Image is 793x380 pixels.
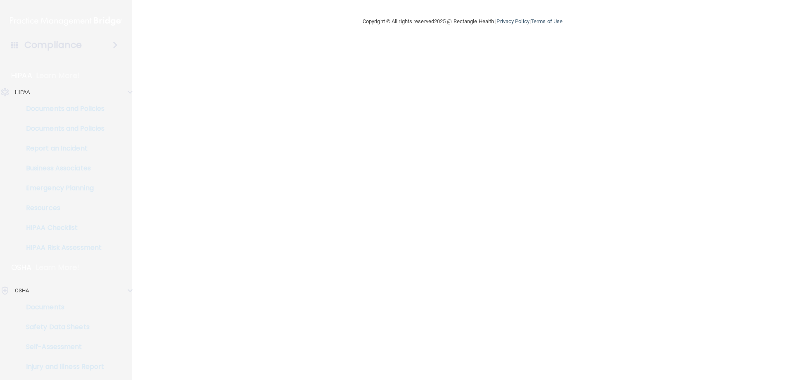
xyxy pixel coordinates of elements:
p: Learn More! [36,71,80,81]
p: HIPAA [11,71,32,81]
h4: Compliance [24,39,82,51]
a: Terms of Use [531,18,563,24]
p: HIPAA [15,87,30,97]
p: HIPAA Checklist [5,224,118,232]
div: Copyright © All rights reserved 2025 @ Rectangle Health | | [312,8,613,35]
p: OSHA [11,263,32,272]
p: Safety Data Sheets [5,323,118,331]
p: Resources [5,204,118,212]
p: Injury and Illness Report [5,363,118,371]
img: PMB logo [10,13,122,29]
p: Documents [5,303,118,311]
p: Self-Assessment [5,343,118,351]
p: Emergency Planning [5,184,118,192]
p: Learn More! [36,263,80,272]
p: Business Associates [5,164,118,172]
p: HIPAA Risk Assessment [5,244,118,252]
a: Privacy Policy [496,18,529,24]
p: Report an Incident [5,144,118,153]
p: OSHA [15,286,29,296]
p: Documents and Policies [5,105,118,113]
p: Documents and Policies [5,124,118,133]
